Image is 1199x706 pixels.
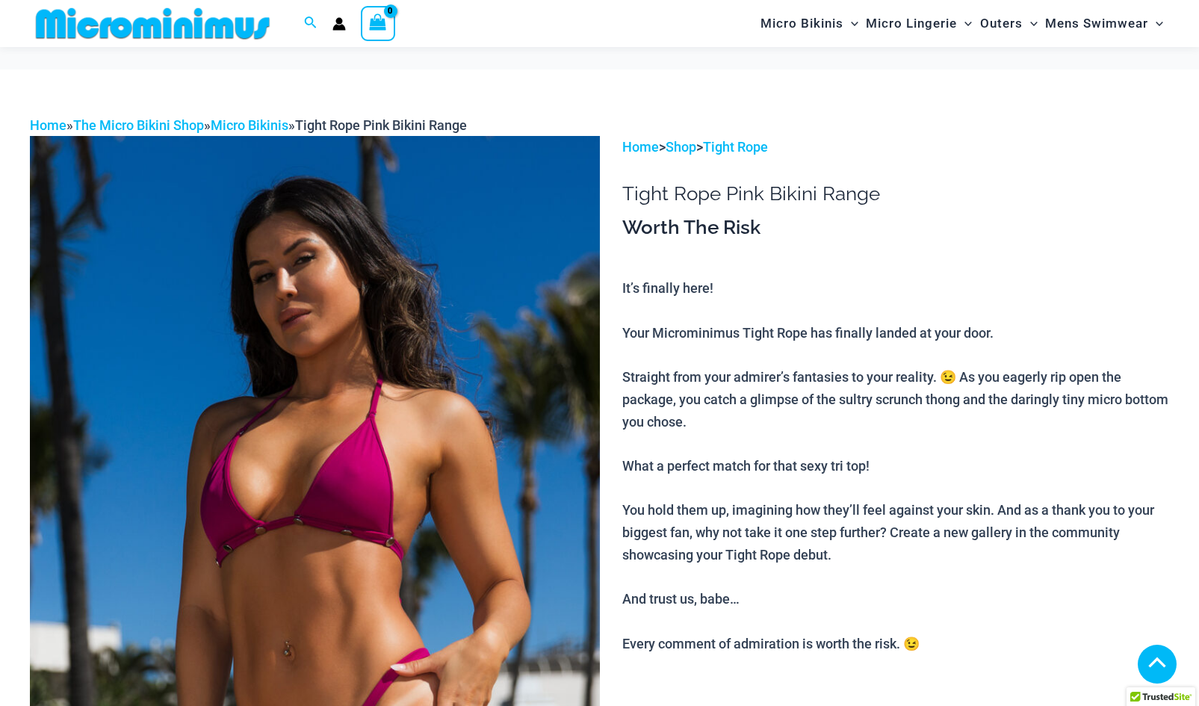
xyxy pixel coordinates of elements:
[622,136,1169,158] p: > >
[957,4,972,43] span: Menu Toggle
[361,6,395,40] a: View Shopping Cart, empty
[30,117,66,133] a: Home
[862,4,976,43] a: Micro LingerieMenu ToggleMenu Toggle
[332,17,346,31] a: Account icon link
[755,2,1169,45] nav: Site Navigation
[211,117,288,133] a: Micro Bikinis
[757,4,862,43] a: Micro BikinisMenu ToggleMenu Toggle
[1045,4,1148,43] span: Mens Swimwear
[622,139,659,155] a: Home
[843,4,858,43] span: Menu Toggle
[980,4,1023,43] span: Outers
[703,139,768,155] a: Tight Rope
[1023,4,1038,43] span: Menu Toggle
[622,277,1169,654] p: It’s finally here! Your Microminimus Tight Rope has finally landed at your door. Straight from yo...
[295,117,467,133] span: Tight Rope Pink Bikini Range
[622,182,1169,205] h1: Tight Rope Pink Bikini Range
[666,139,696,155] a: Shop
[304,14,317,33] a: Search icon link
[73,117,204,133] a: The Micro Bikini Shop
[622,215,1169,241] h3: Worth The Risk
[976,4,1041,43] a: OutersMenu ToggleMenu Toggle
[1041,4,1167,43] a: Mens SwimwearMenu ToggleMenu Toggle
[866,4,957,43] span: Micro Lingerie
[1148,4,1163,43] span: Menu Toggle
[30,117,467,133] span: » » »
[760,4,843,43] span: Micro Bikinis
[30,7,276,40] img: MM SHOP LOGO FLAT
